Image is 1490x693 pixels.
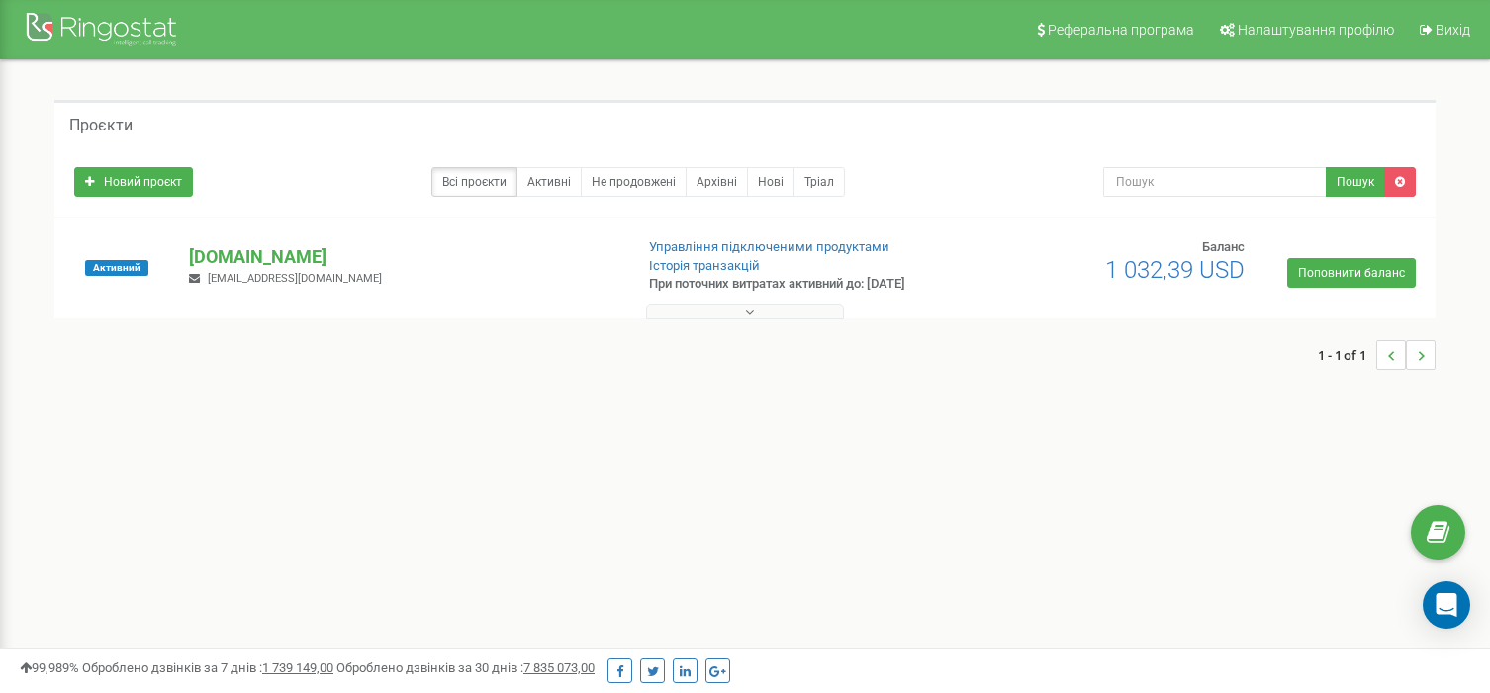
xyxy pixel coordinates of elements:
h5: Проєкти [69,117,133,134]
a: Тріал [793,167,845,197]
a: Новий проєкт [74,167,193,197]
a: Активні [516,167,582,197]
p: [DOMAIN_NAME] [189,244,616,270]
a: Поповнити баланс [1287,258,1416,288]
span: 99,989% [20,660,79,675]
span: Оброблено дзвінків за 30 днів : [336,660,595,675]
span: Баланс [1202,239,1245,254]
div: Open Intercom Messenger [1423,581,1470,629]
a: Не продовжені [581,167,687,197]
p: При поточних витратах активний до: [DATE] [649,275,963,294]
a: Архівні [686,167,748,197]
a: Всі проєкти [431,167,517,197]
button: Пошук [1326,167,1385,197]
span: Налаштування профілю [1238,22,1394,38]
u: 1 739 149,00 [262,660,333,675]
nav: ... [1318,320,1436,390]
u: 7 835 073,00 [523,660,595,675]
span: Активний [85,260,148,276]
input: Пошук [1103,167,1328,197]
span: Реферальна програма [1048,22,1194,38]
span: Оброблено дзвінків за 7 днів : [82,660,333,675]
span: [EMAIL_ADDRESS][DOMAIN_NAME] [208,272,382,285]
span: 1 032,39 USD [1105,256,1245,284]
span: Вихід [1436,22,1470,38]
span: 1 - 1 of 1 [1318,340,1376,370]
a: Управління підключеними продуктами [649,239,889,254]
a: Історія транзакцій [649,258,760,273]
a: Нові [747,167,794,197]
